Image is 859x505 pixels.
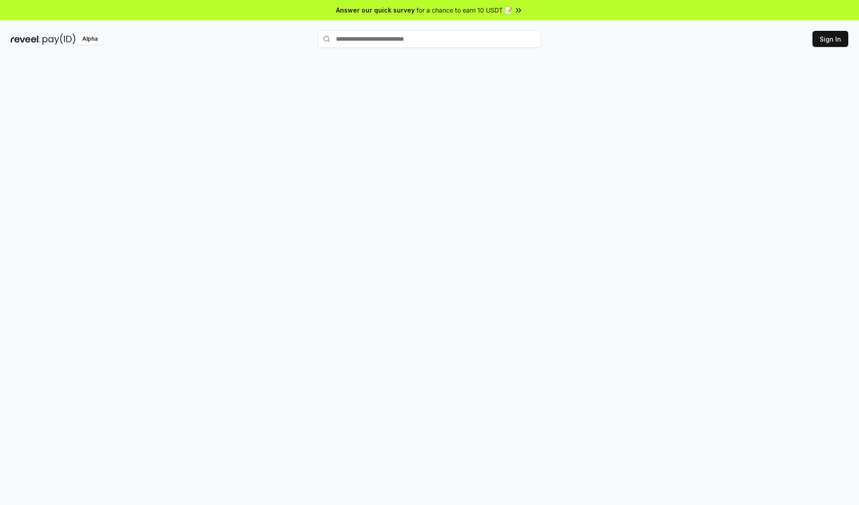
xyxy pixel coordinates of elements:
span: for a chance to earn 10 USDT 📝 [417,5,512,15]
img: reveel_dark [11,34,41,45]
button: Sign In [812,31,848,47]
div: Alpha [77,34,102,45]
span: Answer our quick survey [336,5,415,15]
img: pay_id [43,34,76,45]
